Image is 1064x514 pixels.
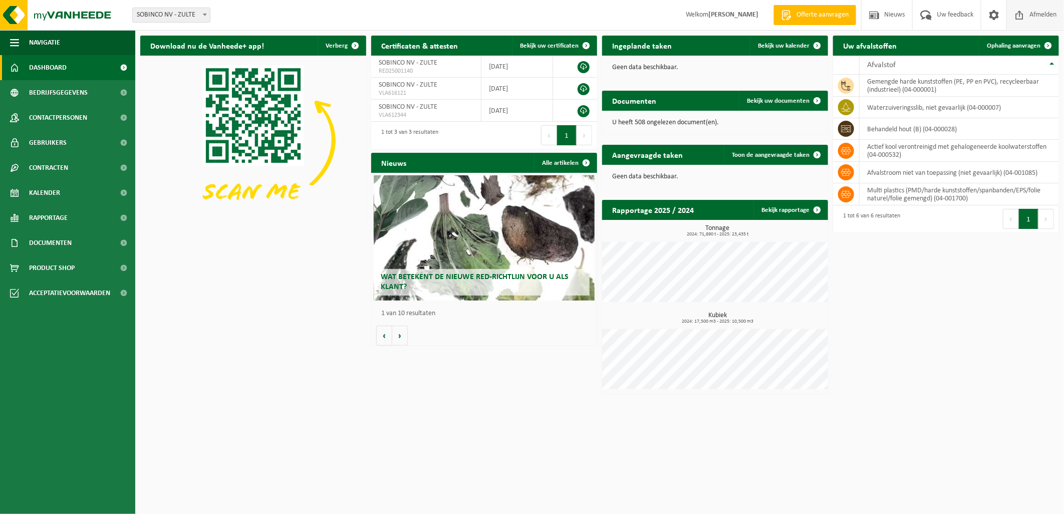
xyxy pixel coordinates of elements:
[29,281,110,306] span: Acceptatievoorwaarden
[381,273,569,291] span: Wat betekent de nieuwe RED-richtlijn voor u als klant?
[708,11,758,19] strong: [PERSON_NAME]
[379,103,437,111] span: SOBINCO NV - ZULTE
[374,175,595,301] a: Wat betekent de nieuwe RED-richtlijn voor u als klant?
[481,78,553,100] td: [DATE]
[326,43,348,49] span: Verberg
[379,81,437,89] span: SOBINCO NV - ZULTE
[860,97,1059,118] td: waterzuiveringsslib, niet gevaarlijk (04-000007)
[750,36,827,56] a: Bekijk uw kalender
[29,80,88,105] span: Bedrijfsgegevens
[577,125,592,145] button: Next
[379,67,473,75] span: RED25001140
[534,153,596,173] a: Alle artikelen
[833,36,907,55] h2: Uw afvalstoffen
[132,8,210,23] span: SOBINCO NV - ZULTE
[860,183,1059,205] td: multi plastics (PMD/harde kunststoffen/spanbanden/EPS/folie naturel/folie gemengd) (04-001700)
[612,119,818,126] p: U heeft 508 ongelezen document(en).
[739,91,827,111] a: Bekijk uw documenten
[512,36,596,56] a: Bekijk uw certificaten
[607,232,828,237] span: 2024: 71,890 t - 2025: 23,435 t
[747,98,810,104] span: Bekijk uw documenten
[29,130,67,155] span: Gebruikers
[612,173,818,180] p: Geen data beschikbaar.
[1003,209,1019,229] button: Previous
[602,91,666,110] h2: Documenten
[140,56,366,225] img: Download de VHEPlus App
[1038,209,1054,229] button: Next
[481,100,553,122] td: [DATE]
[376,326,392,346] button: Vorige
[753,200,827,220] a: Bekijk rapportage
[318,36,365,56] button: Verberg
[392,326,408,346] button: Volgende
[1019,209,1038,229] button: 1
[381,310,592,317] p: 1 van 10 resultaten
[29,230,72,255] span: Documenten
[371,36,468,55] h2: Certificaten & attesten
[860,118,1059,140] td: behandeld hout (B) (04-000028)
[979,36,1058,56] a: Ophaling aanvragen
[29,55,67,80] span: Dashboard
[867,61,896,69] span: Afvalstof
[371,153,416,172] h2: Nieuws
[376,124,438,146] div: 1 tot 3 van 3 resultaten
[612,64,818,71] p: Geen data beschikbaar.
[838,208,900,230] div: 1 tot 6 van 6 resultaten
[607,225,828,237] h3: Tonnage
[29,255,75,281] span: Product Shop
[602,200,704,219] h2: Rapportage 2025 / 2024
[860,75,1059,97] td: gemengde harde kunststoffen (PE, PP en PVC), recycleerbaar (industrieel) (04-000001)
[724,145,827,165] a: Toon de aangevraagde taken
[860,140,1059,162] td: actief kool verontreinigd met gehalogeneerde koolwaterstoffen (04-000532)
[860,162,1059,183] td: afvalstroom niet van toepassing (niet gevaarlijk) (04-001085)
[379,59,437,67] span: SOBINCO NV - ZULTE
[29,180,60,205] span: Kalender
[607,319,828,324] span: 2024: 17,500 m3 - 2025: 10,500 m3
[520,43,579,49] span: Bekijk uw certificaten
[541,125,557,145] button: Previous
[602,145,693,164] h2: Aangevraagde taken
[773,5,856,25] a: Offerte aanvragen
[732,152,810,158] span: Toon de aangevraagde taken
[29,205,68,230] span: Rapportage
[133,8,210,22] span: SOBINCO NV - ZULTE
[607,312,828,324] h3: Kubiek
[758,43,810,49] span: Bekijk uw kalender
[379,111,473,119] span: VLA612344
[29,105,87,130] span: Contactpersonen
[987,43,1040,49] span: Ophaling aanvragen
[481,56,553,78] td: [DATE]
[602,36,682,55] h2: Ingeplande taken
[557,125,577,145] button: 1
[379,89,473,97] span: VLA616121
[29,155,68,180] span: Contracten
[140,36,274,55] h2: Download nu de Vanheede+ app!
[29,30,60,55] span: Navigatie
[794,10,851,20] span: Offerte aanvragen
